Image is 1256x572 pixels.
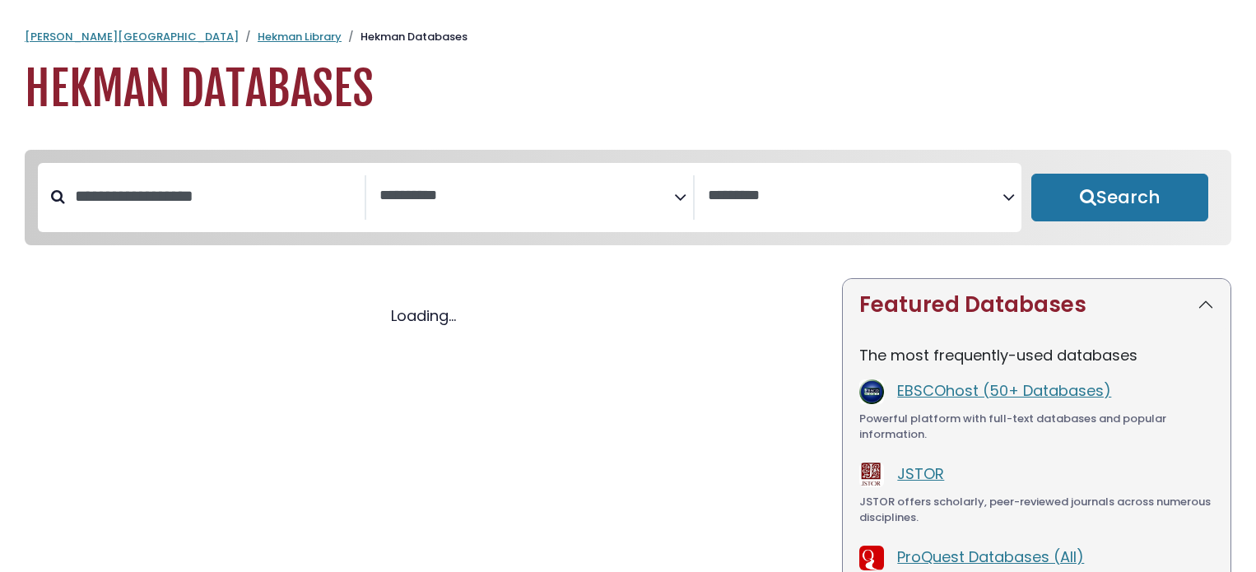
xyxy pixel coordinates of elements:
[25,29,1231,45] nav: breadcrumb
[65,183,365,210] input: Search database by title or keyword
[859,344,1214,366] p: The most frequently-used databases
[897,546,1084,567] a: ProQuest Databases (All)
[859,411,1214,443] div: Powerful platform with full-text databases and popular information.
[897,380,1111,401] a: EBSCOhost (50+ Databases)
[843,279,1230,331] button: Featured Databases
[342,29,468,45] li: Hekman Databases
[25,29,239,44] a: [PERSON_NAME][GEOGRAPHIC_DATA]
[379,188,674,205] textarea: Search
[708,188,1002,205] textarea: Search
[25,305,822,327] div: Loading...
[258,29,342,44] a: Hekman Library
[859,494,1214,526] div: JSTOR offers scholarly, peer-reviewed journals across numerous disciplines.
[1031,174,1208,221] button: Submit for Search Results
[897,463,944,484] a: JSTOR
[25,62,1231,117] h1: Hekman Databases
[25,150,1231,245] nav: Search filters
